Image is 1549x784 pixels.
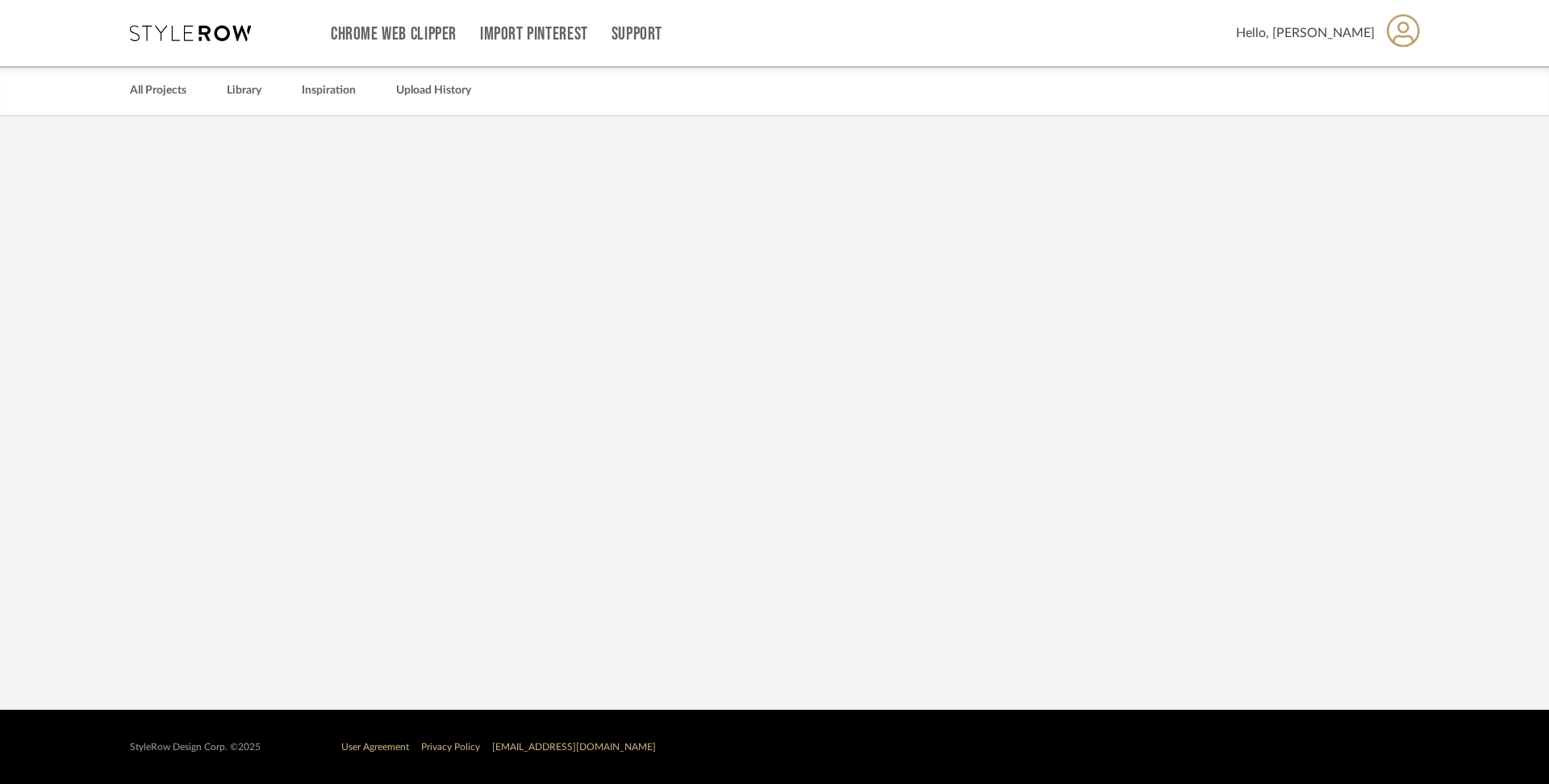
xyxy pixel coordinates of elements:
[130,741,261,753] div: StyleRow Design Corp. ©2025
[227,80,261,102] a: Library
[1236,23,1375,43] span: Hello, [PERSON_NAME]
[421,742,480,752] a: Privacy Policy
[331,27,457,41] a: Chrome Web Clipper
[130,80,186,102] a: All Projects
[396,80,471,102] a: Upload History
[612,27,662,41] a: Support
[492,742,656,752] a: [EMAIL_ADDRESS][DOMAIN_NAME]
[341,742,409,752] a: User Agreement
[480,27,588,41] a: Import Pinterest
[302,80,356,102] a: Inspiration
